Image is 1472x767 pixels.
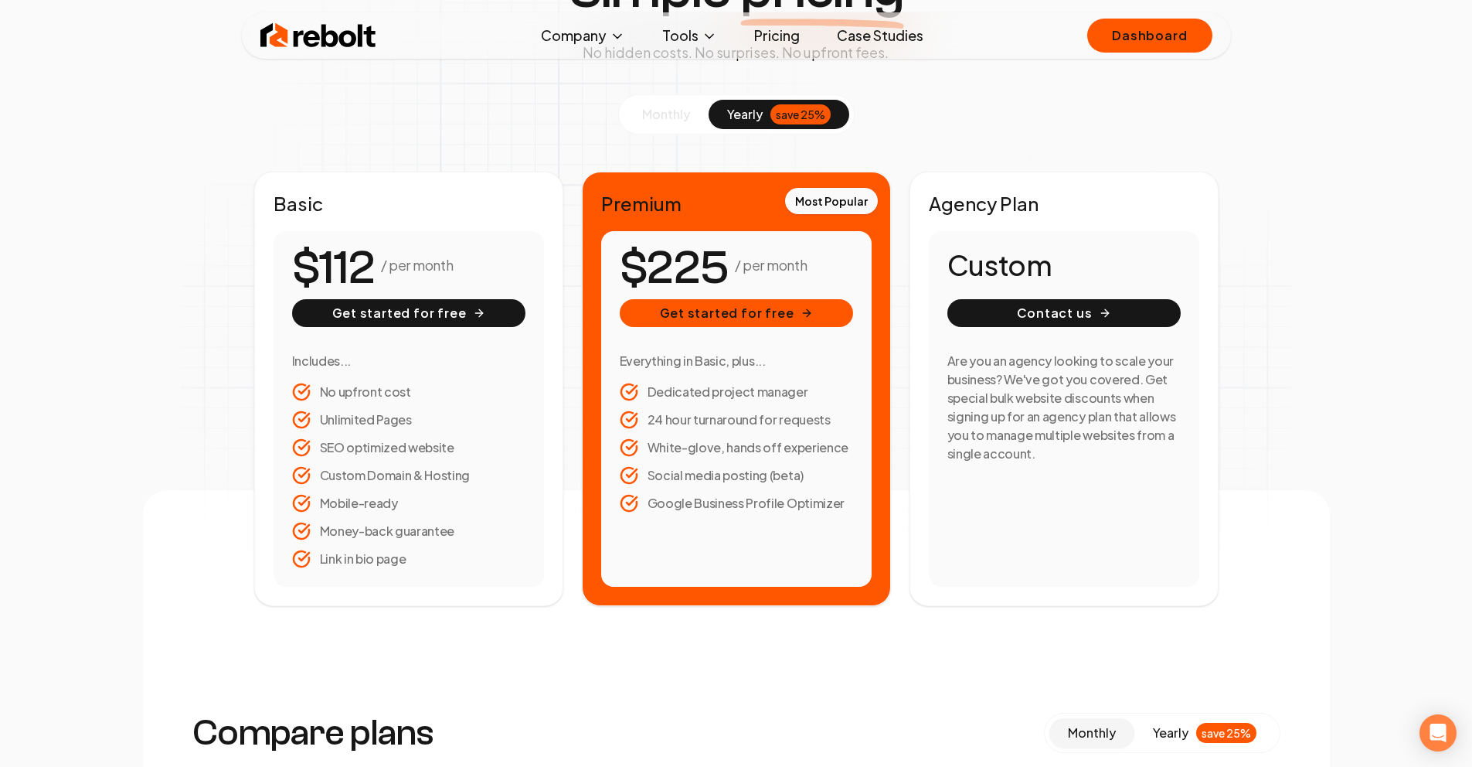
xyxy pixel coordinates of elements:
li: Google Business Profile Optimizer [620,494,853,513]
h3: Everything in Basic, plus... [620,352,853,370]
li: Social media posting (beta) [620,466,853,485]
p: / per month [381,254,453,276]
img: Rebolt Logo [260,20,376,51]
li: SEO optimized website [292,438,525,457]
li: Custom Domain & Hosting [292,466,525,485]
span: monthly [642,106,690,122]
div: Open Intercom Messenger [1419,714,1457,752]
li: Link in bio page [292,550,525,568]
h1: Custom [947,250,1181,281]
button: Company [529,20,637,51]
h2: Premium [601,191,872,216]
button: Get started for free [292,299,525,327]
span: yearly [1153,724,1188,742]
h3: Includes... [292,352,525,370]
button: yearlysave 25% [1134,718,1275,748]
h2: Basic [274,191,544,216]
li: No upfront cost [292,383,525,401]
button: yearlysave 25% [709,100,849,129]
h3: Compare plans [192,714,434,752]
li: White-glove, hands off experience [620,438,853,457]
span: monthly [1068,724,1116,741]
a: Dashboard [1087,19,1212,53]
li: Unlimited Pages [292,411,525,429]
span: yearly [727,105,763,124]
div: Most Popular [785,188,878,214]
h2: Agency Plan [929,191,1199,216]
button: Contact us [947,299,1181,327]
button: Get started for free [620,299,853,327]
number-flow-react: $225 [620,234,729,303]
number-flow-react: $112 [292,234,375,303]
p: / per month [735,254,807,276]
div: save 25% [1196,723,1256,743]
li: Money-back guarantee [292,522,525,540]
li: 24 hour turnaround for requests [620,411,853,429]
a: Pricing [742,20,812,51]
li: Mobile-ready [292,494,525,513]
a: Case Studies [824,20,936,51]
button: monthly [624,100,709,129]
div: save 25% [770,104,831,124]
h3: Are you an agency looking to scale your business? We've got you covered. Get special bulk website... [947,352,1181,463]
button: monthly [1049,718,1134,748]
li: Dedicated project manager [620,383,853,401]
button: Tools [650,20,729,51]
